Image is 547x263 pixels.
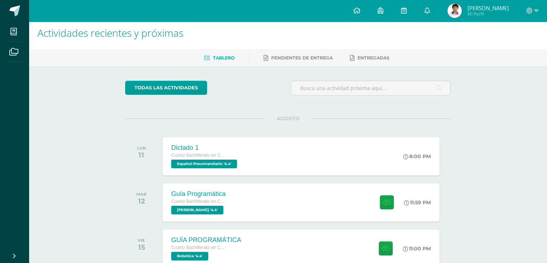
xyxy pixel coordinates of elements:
[171,236,241,244] div: GUÍA PROGRAMÁTICA
[125,81,207,95] a: todas las Actividades
[213,55,234,61] span: Tablero
[357,55,389,61] span: Entregadas
[137,151,146,159] div: 11
[137,146,146,151] div: LUN
[271,55,333,61] span: Pendientes de entrega
[171,144,239,152] div: Dictado 1
[171,245,225,250] span: Cuarto Bachillerato en Ciencias y Letras
[403,245,431,252] div: 11:00 PM
[291,81,450,95] input: Busca una actividad próxima aquí...
[171,153,225,158] span: Cuarto Bachillerato en Ciencias y Letras
[350,52,389,64] a: Entregadas
[171,252,208,260] span: Robótica '4.4'
[264,52,333,64] a: Pendientes de entrega
[403,153,431,160] div: 8:00 PM
[171,160,237,168] span: Español Preuniversitario '4.4'
[136,192,146,197] div: MAR
[467,11,509,17] span: Mi Perfil
[447,4,462,18] img: e1452881eee4047204c5bfab49ceb0f5.png
[37,26,183,40] span: Actividades recientes y próximas
[204,52,234,64] a: Tablero
[404,199,431,206] div: 11:59 PM
[265,115,311,122] span: AGOSTO
[171,206,223,214] span: PEREL '4.4'
[171,190,225,198] div: Guía Programática
[138,238,145,243] div: VIE
[138,243,145,251] div: 15
[467,4,509,12] span: [PERSON_NAME]
[136,197,146,205] div: 12
[171,199,225,204] span: Cuarto Bachillerato en Ciencias y Letras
